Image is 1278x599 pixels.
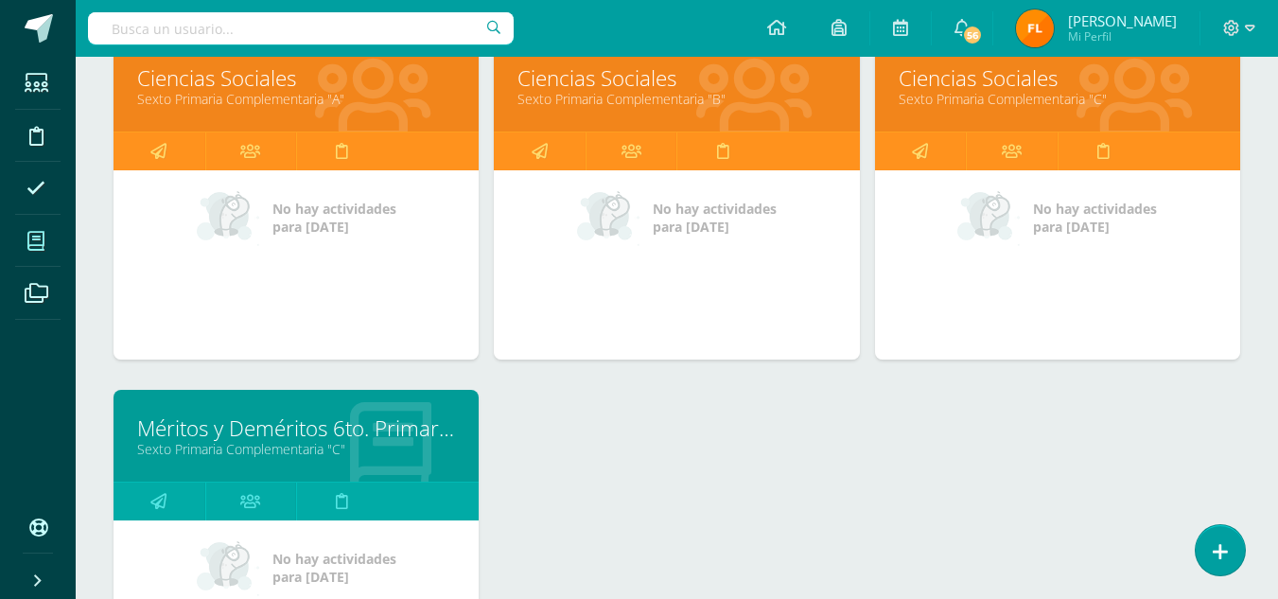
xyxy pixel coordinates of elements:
[957,189,1020,246] img: no_activities_small.png
[899,63,1217,93] a: Ciencias Sociales
[962,25,983,45] span: 56
[137,63,455,93] a: Ciencias Sociales
[197,189,259,246] img: no_activities_small.png
[577,189,639,246] img: no_activities_small.png
[88,12,514,44] input: Busca un usuario...
[272,200,396,236] span: No hay actividades para [DATE]
[899,90,1217,108] a: Sexto Primaria Complementaria "C"
[137,90,455,108] a: Sexto Primaria Complementaria "A"
[137,414,455,443] a: Méritos y Deméritos 6to. Primaria ¨C¨
[197,539,259,596] img: no_activities_small.png
[517,90,835,108] a: Sexto Primaria Complementaria "B"
[1016,9,1054,47] img: 25f6e6797fd9adb8834a93e250faf539.png
[1033,200,1157,236] span: No hay actividades para [DATE]
[1068,11,1177,30] span: [PERSON_NAME]
[1068,28,1177,44] span: Mi Perfil
[517,63,835,93] a: Ciencias Sociales
[137,440,455,458] a: Sexto Primaria Complementaria "C"
[653,200,777,236] span: No hay actividades para [DATE]
[272,550,396,586] span: No hay actividades para [DATE]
